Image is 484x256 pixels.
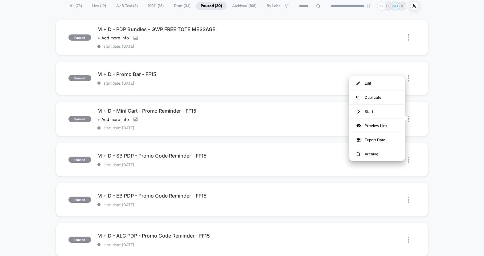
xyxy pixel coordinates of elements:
span: M + D - SB PDP - Promo Code Reminder - FF15 [97,153,242,159]
span: Live ( 19 ) [88,2,111,10]
span: start date: [DATE] [97,44,242,49]
span: paused [68,116,91,122]
div: Start [349,105,405,118]
span: start date: [DATE] [97,81,242,86]
img: end [367,4,371,8]
img: close [408,116,409,122]
div: + 7 [377,2,386,10]
span: paused [68,157,91,163]
span: + Add more info [97,35,129,40]
span: M + D - PDP Bundles - GWP FREE TOTE MESSAGE [97,26,242,32]
div: Export Data [349,133,405,147]
span: start date: [DATE] [97,162,242,167]
span: + Add more info [97,117,129,122]
p: MJ [392,4,398,8]
span: Paused ( 20 ) [196,2,227,10]
img: menu [356,96,360,99]
span: paused [68,34,91,41]
span: By Label [267,4,281,8]
p: BL [400,4,404,8]
img: close [408,34,409,41]
img: close [408,197,409,203]
img: close [408,75,409,82]
img: menu [356,82,360,85]
p: ES [386,4,391,8]
span: paused [68,237,91,243]
span: M + D - ALC PDP - Promo Code Reminder - FF15 [97,233,242,239]
div: Edit [349,76,405,90]
span: paused [68,75,91,81]
span: start date: [DATE] [97,202,242,207]
span: M + D - Mini Cart - Promo Reminder - FF15 [97,108,242,114]
span: All ( 73 ) [65,2,87,10]
span: Draft ( 34 ) [169,2,195,10]
img: menu [356,110,360,114]
span: Archived ( 106 ) [228,2,261,10]
div: Duplicate [349,90,405,104]
img: close [408,237,409,243]
img: close [408,157,409,163]
img: menu [356,152,360,156]
span: 100% ( 16 ) [143,2,168,10]
div: Preview Link [349,119,405,133]
div: Archive [349,147,405,161]
span: start date: [DATE] [97,242,242,247]
span: start date: [DATE] [97,126,242,130]
span: M + D - EB PDP - Promo Code Reminder - FF15 [97,193,242,199]
span: M + D - Promo Bar - FF15 [97,71,242,77]
span: paused [68,197,91,203]
span: A/B Test ( 3 ) [112,2,142,10]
